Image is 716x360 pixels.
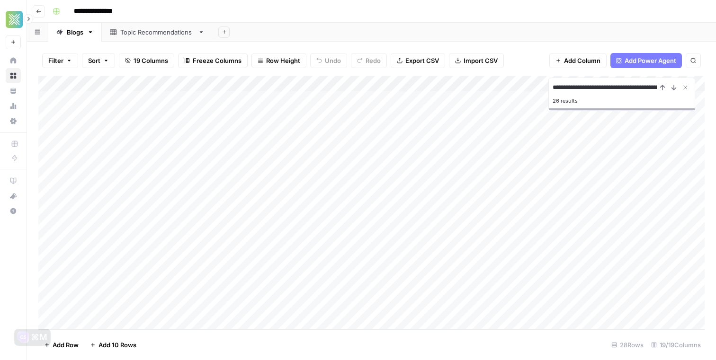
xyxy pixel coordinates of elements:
button: Add Column [549,53,607,68]
span: Add Row [53,340,79,350]
span: Add Column [564,56,600,65]
button: Export CSV [391,53,445,68]
button: Close Search [680,82,691,93]
button: Add Row [38,337,84,352]
div: What's new? [6,189,20,203]
button: Filter [42,53,78,68]
span: Add 10 Rows [98,340,136,350]
button: Import CSV [449,53,504,68]
a: Topic Recommendations [102,23,213,42]
div: ⌘M [31,333,47,342]
div: Topic Recommendations [120,27,194,37]
button: Help + Support [6,203,21,219]
a: Blogs [48,23,102,42]
span: Redo [366,56,381,65]
span: Row Height [266,56,300,65]
a: Your Data [6,83,21,98]
button: Next Result [668,82,680,93]
span: Sort [88,56,100,65]
button: Workspace: Xponent21 [6,8,21,31]
span: Export CSV [405,56,439,65]
button: 19 Columns [119,53,174,68]
span: Add Power Agent [625,56,676,65]
button: Freeze Columns [178,53,248,68]
a: Home [6,53,21,68]
button: Sort [82,53,115,68]
button: Add Power Agent [610,53,682,68]
button: Add 10 Rows [84,337,142,352]
img: Xponent21 Logo [6,11,23,28]
a: AirOps Academy [6,173,21,188]
div: 26 results [553,95,691,106]
span: Freeze Columns [193,56,242,65]
a: Usage [6,98,21,114]
div: 28 Rows [608,337,647,352]
button: What's new? [6,188,21,203]
button: Redo [351,53,387,68]
span: Undo [325,56,341,65]
span: Import CSV [464,56,498,65]
a: Browse [6,68,21,83]
span: Filter [48,56,63,65]
div: Blogs [67,27,83,37]
span: 19 Columns [134,56,168,65]
div: 19/19 Columns [647,337,705,352]
a: Settings [6,114,21,129]
button: Previous Result [657,82,668,93]
button: Undo [310,53,347,68]
button: Row Height [251,53,306,68]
